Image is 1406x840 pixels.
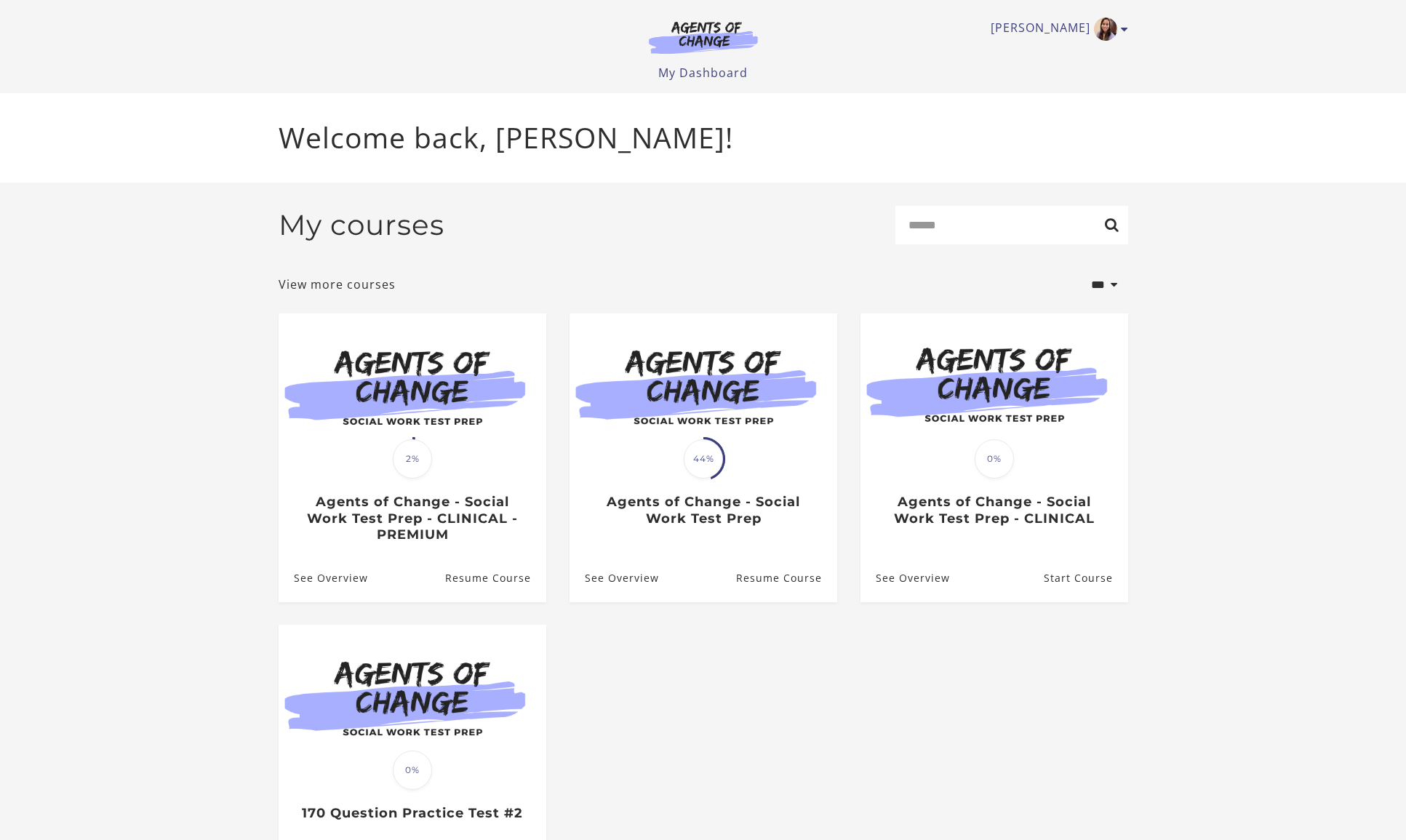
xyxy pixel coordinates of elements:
h3: Agents of Change - Social Work Test Prep - CLINICAL [876,494,1112,527]
a: View more courses [279,276,396,293]
h3: 170 Question Practice Test #2 [294,805,530,822]
span: 0% [393,751,432,790]
h3: Agents of Change - Social Work Test Prep [585,494,821,527]
a: Agents of Change - Social Work Test Prep: See Overview [570,554,659,601]
span: 0% [975,439,1014,479]
a: Agents of Change - Social Work Test Prep: Resume Course [735,554,836,601]
span: 2% [393,439,432,479]
img: Agents of Change Logo [634,20,773,54]
h2: My courses [279,208,444,242]
a: Agents of Change - Social Work Test Prep - CLINICAL: Resume Course [1043,554,1127,601]
a: My Dashboard [658,65,748,81]
a: Agents of Change - Social Work Test Prep - CLINICAL - PREMIUM: Resume Course [444,554,546,601]
p: Welcome back, [PERSON_NAME]! [279,116,1128,159]
span: 44% [684,439,723,479]
a: Agents of Change - Social Work Test Prep - CLINICAL: See Overview [860,554,950,601]
h3: Agents of Change - Social Work Test Prep - CLINICAL - PREMIUM [294,494,530,543]
a: Toggle menu [991,17,1121,41]
a: Agents of Change - Social Work Test Prep - CLINICAL - PREMIUM: See Overview [279,554,368,601]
